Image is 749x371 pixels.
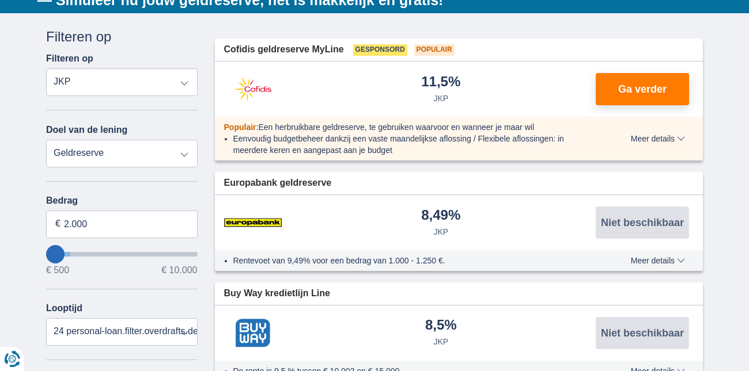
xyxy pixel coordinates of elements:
span: € 10.000 [161,266,197,275]
img: product.pl.alt Cofidis [224,75,282,104]
span: Cofidis geldreserve MyLine [224,43,344,56]
button: Niet beschikbaar [596,317,689,349]
div: 11,5% [421,75,460,90]
img: product.pl.alt Europabank [224,208,282,237]
span: Ga verder [618,84,667,94]
div: 8,49% [421,208,460,224]
label: Filteren op [46,53,93,64]
div: JKP [433,226,448,238]
button: Niet beschikbaar [596,206,689,239]
div: Filteren op [46,27,198,47]
span: Populair [414,44,455,56]
img: product.pl.alt Buy Way [224,319,282,347]
div: 8,5% [425,318,457,334]
button: Ga verder [596,73,689,105]
li: Eenvoudig budgetbeheer dankzij een vaste maandelijkse aflossing / Flexibele aflossingen: in meerd... [233,133,589,156]
div: JKP [433,336,448,347]
div: JKP [433,93,448,104]
button: Meer details [622,134,694,143]
span: Buy Way kredietlijn Line [224,287,330,300]
span: Meer details [631,257,685,265]
button: Meer details [622,256,694,265]
span: Niet beschikbaar [601,217,684,228]
div: : [215,121,598,133]
span: Meer details [631,135,685,143]
label: Looptijd [46,303,82,313]
span: Niet beschikbaar [601,328,684,338]
span: Populair [224,123,256,132]
li: Rentevoet van 9,49% voor een bedrag van 1.000 - 1.250 €. [233,255,589,266]
label: Bedrag [46,196,198,206]
span: Een herbruikbare geldreserve, te gebruiken waarvoor en wanneer je maar wil [258,123,534,132]
span: Europabank geldreserve [224,177,332,190]
label: Doel van de lening [46,125,127,135]
input: wantToBorrow [46,252,198,257]
span: € 500 [46,266,69,275]
span: Gesponsord [353,44,407,56]
span: € [55,217,60,231]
